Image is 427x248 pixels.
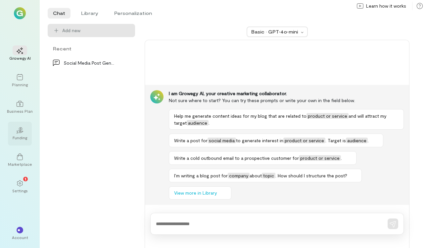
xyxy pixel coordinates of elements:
div: I am Growegy AI, your creative marketing collaborator. [169,90,404,97]
div: Settings [12,188,28,193]
a: Marketplace [8,148,32,172]
div: Social Media Post Generation [64,59,115,66]
button: Help me generate content ideas for my blog that are related toproduct or serviceand will attract ... [169,109,404,130]
li: Personalization [109,8,157,19]
span: topic [262,173,275,178]
span: Help me generate content ideas for my blog that are related to [174,113,307,119]
li: Chat [48,8,71,19]
span: product or service [307,113,349,119]
div: Business Plan [7,108,33,114]
span: social media [208,138,236,143]
li: Library [76,8,104,19]
span: Add new [62,27,130,34]
span: Write a post for [174,138,208,143]
span: I’m writing a blog post for [174,173,228,178]
span: . How should I structure the post? [275,173,347,178]
button: View more in Library [169,186,231,200]
span: about [250,173,262,178]
div: Marketplace [8,161,32,167]
a: Settings [8,175,32,199]
span: audience [187,120,209,126]
div: Funding [13,135,27,140]
div: Planning [12,82,28,87]
span: product or service [283,138,325,143]
span: product or service [299,155,341,161]
span: audience [346,138,368,143]
span: View more in Library [174,190,217,196]
button: Write a cold outbound email to a prospective customer forproduct or service. [169,151,356,165]
div: Not sure where to start? You can try these prompts or write your own in the field below. [169,97,404,104]
span: to generate interest in [236,138,283,143]
button: I’m writing a blog post forcompanyabouttopic. How should I structure the post? [169,169,362,182]
div: Recent [48,45,135,52]
a: Business Plan [8,95,32,119]
div: Growegy AI [9,55,31,61]
a: Planning [8,69,32,93]
span: . [341,155,342,161]
span: . [368,138,369,143]
div: Account [12,235,28,240]
a: Funding [8,122,32,146]
a: Growegy AI [8,42,32,66]
div: Basic · GPT‑4o‑mini [251,29,299,35]
span: 1 [25,176,26,182]
button: Write a post forsocial mediato generate interest inproduct or service. Target isaudience. [169,134,383,147]
span: . Target is [325,138,346,143]
span: Write a cold outbound email to a prospective customer for [174,155,299,161]
span: Learn how it works [366,3,406,9]
span: company [228,173,250,178]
